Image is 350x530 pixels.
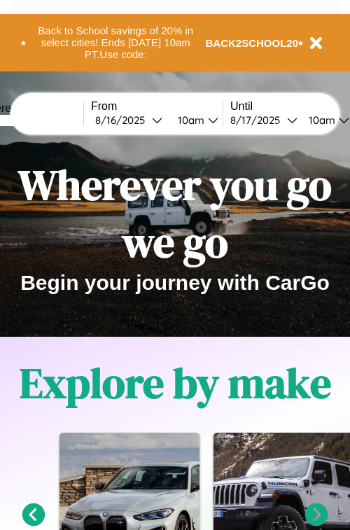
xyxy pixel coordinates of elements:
label: From [91,100,223,113]
div: 8 / 17 / 2025 [230,113,287,127]
div: 10am [171,113,208,127]
b: BACK2SCHOOL20 [206,37,299,49]
button: Back to School savings of 20% in select cities! Ends [DATE] 10am PT.Use code: [26,21,206,64]
button: 10am [167,113,223,127]
div: 8 / 16 / 2025 [95,113,152,127]
button: 8/16/2025 [91,113,167,127]
h1: Explore by make [20,354,331,412]
div: 10am [302,113,339,127]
